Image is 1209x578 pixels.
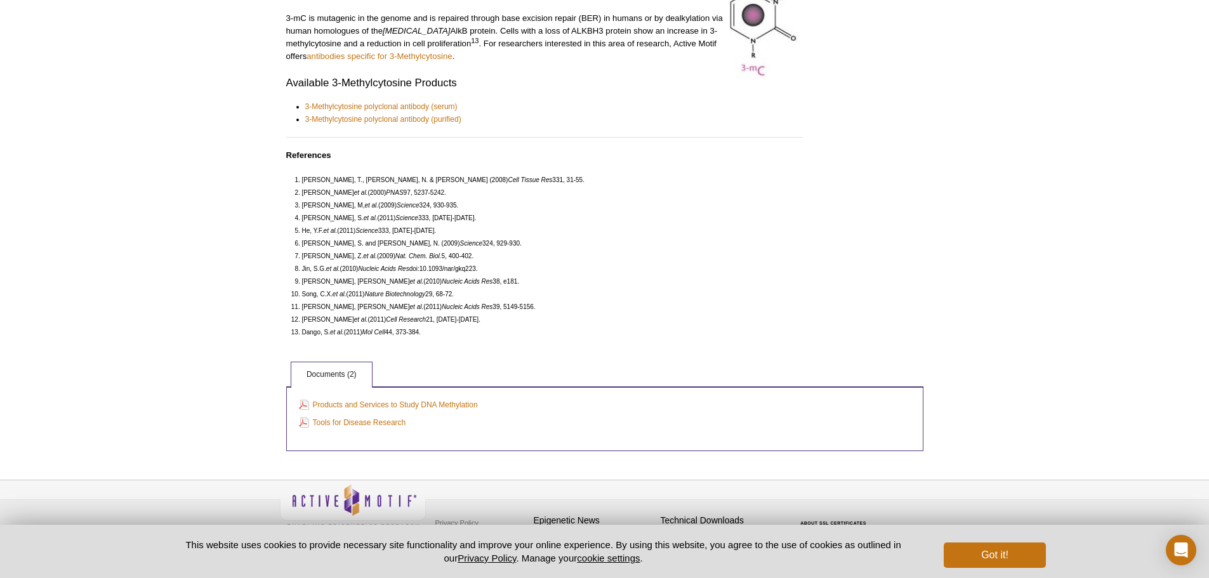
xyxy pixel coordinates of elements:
[330,329,344,336] i: et al.
[577,553,640,563] button: cookie settings
[471,37,479,44] sup: 13
[291,362,372,388] a: Documents (2)
[307,51,452,61] a: antibodies specific for 3-Methylcytosine
[386,316,426,323] em: Cell Research
[395,253,442,259] em: Nat. Chem. Biol.
[432,513,482,532] a: Privacy Policy
[358,265,409,272] em: Nucleic Acids Res
[944,542,1045,568] button: Got it!
[302,326,793,339] li: Dango, S. (2011) 44, 373-384.
[410,278,424,285] i: et al.
[305,113,461,126] a: 3-Methylcytosine polyclonal antibody (purified)
[299,416,406,430] a: Tools for Disease Research
[302,174,793,187] li: [PERSON_NAME], T., [PERSON_NAME], N. & [PERSON_NAME] (2008) 331, 31-55.
[395,214,418,221] em: Science
[302,187,793,199] li: [PERSON_NAME] (2000) 97, 5237-5242.
[458,553,516,563] a: Privacy Policy
[302,199,793,212] li: [PERSON_NAME], M, (2009) 324, 930-935.
[333,291,347,298] i: et al.
[326,265,340,272] i: et al.
[410,303,424,310] i: et al.
[442,303,492,310] em: Nucleic Acids Res
[286,150,331,160] strong: References
[354,316,368,323] i: et al.
[302,275,793,288] li: [PERSON_NAME], [PERSON_NAME] (2010) 38, e181.
[302,237,793,250] li: [PERSON_NAME], S. and [PERSON_NAME], N. (2009) 324, 929-930.
[302,313,793,326] li: [PERSON_NAME] (2011) 21, [DATE]-[DATE].
[386,189,403,196] em: PNAS
[302,225,793,237] li: He, Y.F. (2011) 333, [DATE]-[DATE].
[363,253,377,259] i: et al.
[354,189,368,196] i: et al.
[302,301,793,313] li: [PERSON_NAME], [PERSON_NAME] (2011) 39, 5149-5156.
[364,291,425,298] em: Nature Biotechnology
[788,502,883,530] table: Click to Verify - This site chose Symantec SSL for secure e-commerce and confidential communicati...
[302,250,793,263] li: [PERSON_NAME], Z. (2009) 5, 400-402.
[164,538,923,565] p: This website uses cookies to provide necessary site functionality and improve your online experie...
[302,288,793,301] li: Song, C.X. (2011) 29, 68-72.
[1166,535,1196,565] div: Open Intercom Messenger
[302,212,793,225] li: [PERSON_NAME], S. (2011) 333, [DATE]-[DATE].
[299,398,478,412] a: Products and Services to Study DNA Methylation
[383,26,451,36] em: [MEDICAL_DATA]
[302,263,793,275] li: Jin, S.G. (2010) doi:10.1093/nar/gkq223.
[362,329,385,336] em: Mol Cell
[355,227,378,234] em: Science
[324,227,338,234] i: et al.
[364,214,378,221] i: et al.
[364,202,378,209] i: et al.
[280,480,426,532] img: Active Motif,
[286,12,803,63] p: 3-mC is mutagenic in the genome and is repaired through base excision repair (BER) in humans or b...
[305,100,458,113] a: 3-Methylcytosine polyclonal antibody (serum)
[397,202,420,209] em: Science
[459,240,482,247] em: Science
[442,278,492,285] em: Nucleic Acids Res
[508,176,552,183] em: Cell Tissue Res
[800,521,866,525] a: ABOUT SSL CERTIFICATES
[661,515,781,526] h4: Technical Downloads
[286,76,803,91] h3: Available 3-Methylcytosine Products
[534,515,654,526] h4: Epigenetic News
